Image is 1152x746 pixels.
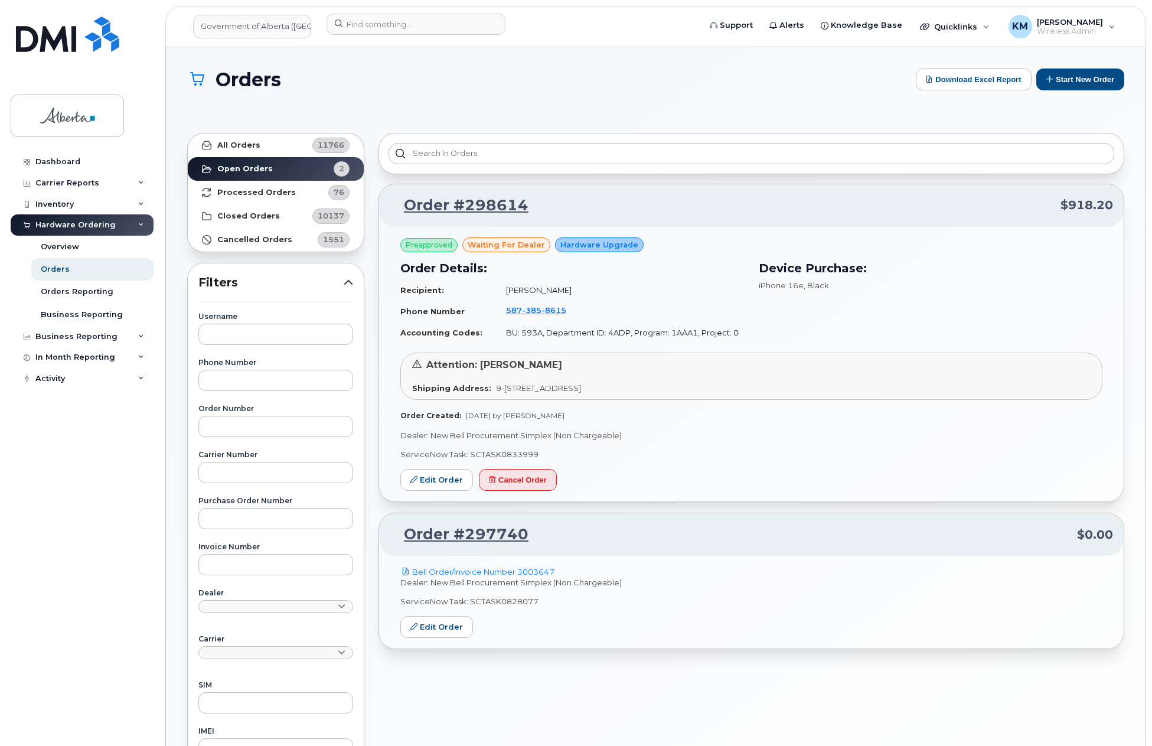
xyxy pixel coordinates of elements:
h3: Device Purchase: [759,259,1103,277]
a: 5873858615 [506,305,580,315]
span: 9-[STREET_ADDRESS] [496,383,581,393]
span: 587 [506,305,566,315]
p: ServiceNow Task: SCTASK0828077 [400,596,1102,607]
label: Carrier [198,636,353,643]
span: Hardware Upgrade [560,239,638,250]
a: Bell Order/Invoice Number 3003647 [400,567,554,576]
strong: All Orders [217,141,260,150]
strong: Phone Number [400,307,465,316]
strong: Order Created: [400,411,461,420]
td: [PERSON_NAME] [495,280,745,301]
p: ServiceNow Task: SCTASK0833999 [400,449,1102,460]
strong: Open Orders [217,164,273,174]
label: Order Number [198,405,353,412]
p: Dealer: New Bell Procurement Simplex (Non Chargeable) [400,430,1102,441]
button: Download Excel Report [916,69,1032,90]
button: Start New Order [1036,69,1124,90]
label: Purchase Order Number [198,497,353,504]
label: Username [198,313,353,320]
label: Invoice Number [198,543,353,550]
span: waiting for dealer [468,239,545,250]
span: 76 [334,187,344,198]
td: BU: 593A, Department ID: 4ADP, Program: 1AAA1, Project: 0 [495,322,745,343]
strong: Closed Orders [217,211,280,221]
a: Closed Orders10137 [188,204,364,228]
a: All Orders11766 [188,133,364,157]
label: Phone Number [198,359,353,366]
span: Attention: [PERSON_NAME] [426,359,562,370]
strong: Accounting Codes: [400,328,482,337]
a: Order #297740 [390,524,528,545]
h3: Order Details: [400,259,745,277]
span: $918.20 [1060,197,1113,214]
span: 1551 [323,234,344,245]
span: 2 [339,163,344,174]
input: Search in orders [389,143,1114,164]
span: $0.00 [1077,526,1113,543]
label: Carrier Number [198,451,353,458]
span: 8615 [541,305,566,315]
span: Orders [216,69,281,90]
span: , Black [804,281,829,290]
a: Cancelled Orders1551 [188,228,364,252]
span: Preapproved [406,240,452,250]
label: SIM [198,682,353,689]
a: Edit Order [400,469,473,491]
span: 11766 [318,139,344,151]
a: Open Orders2 [188,157,364,181]
label: IMEI [198,728,353,735]
p: Dealer: New Bell Procurement Simplex (Non Chargeable) [400,577,1102,588]
a: Edit Order [400,616,473,638]
span: iPhone 16e [759,281,804,290]
span: 10137 [318,210,344,221]
span: [DATE] by [PERSON_NAME] [466,411,564,420]
strong: Cancelled Orders [217,235,292,245]
span: Filters [198,274,344,291]
span: 385 [522,305,541,315]
label: Dealer [198,589,353,597]
a: Order #298614 [390,195,528,216]
button: Cancel Order [479,469,557,491]
strong: Recipient: [400,285,444,295]
strong: Processed Orders [217,188,296,197]
a: Processed Orders76 [188,181,364,204]
strong: Shipping Address: [412,383,491,393]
